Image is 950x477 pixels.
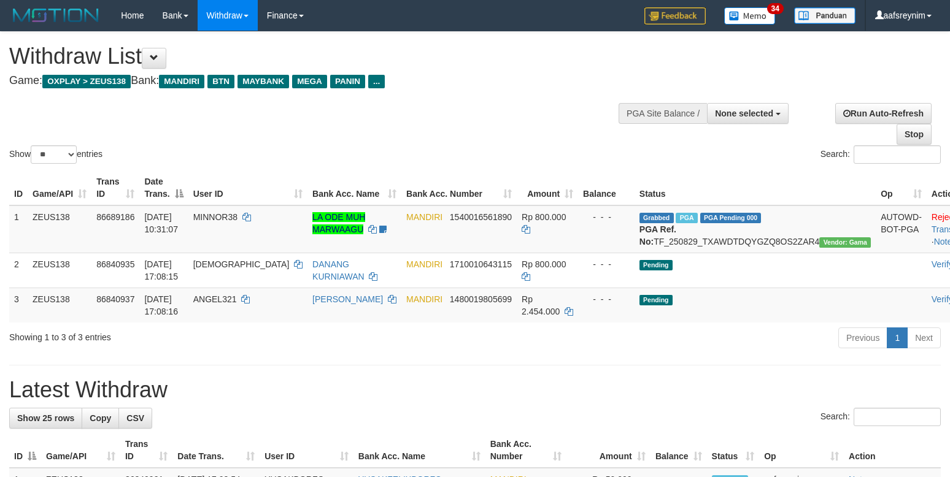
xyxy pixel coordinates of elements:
span: MINNOR38 [193,212,237,222]
span: 86840935 [96,259,134,269]
select: Showentries [31,145,77,164]
span: 86840937 [96,294,134,304]
span: CSV [126,413,144,423]
th: Action [844,433,941,468]
th: Bank Acc. Name: activate to sort column ascending [353,433,485,468]
img: Button%20Memo.svg [724,7,776,25]
span: Copy [90,413,111,423]
a: Next [907,327,941,348]
span: ANGEL321 [193,294,237,304]
span: OXPLAY > ZEUS138 [42,75,131,88]
a: Show 25 rows [9,408,82,429]
img: MOTION_logo.png [9,6,102,25]
input: Search: [854,145,941,164]
span: MANDIRI [406,212,442,222]
img: panduan.png [794,7,855,24]
td: AUTOWD-BOT-PGA [876,205,927,253]
span: ... [368,75,385,88]
span: Show 25 rows [17,413,74,423]
span: Marked by aafkaynarin [676,213,697,223]
a: CSV [118,408,152,429]
span: [DEMOGRAPHIC_DATA] [193,259,290,269]
span: Copy 1480019805699 to clipboard [450,294,512,304]
span: [DATE] 10:31:07 [144,212,178,234]
h1: Withdraw List [9,44,621,69]
a: 1 [887,327,908,348]
th: Game/API: activate to sort column ascending [41,433,120,468]
th: Bank Acc. Number: activate to sort column ascending [485,433,567,468]
th: User ID: activate to sort column ascending [188,170,307,205]
span: MANDIRI [406,259,442,269]
th: ID: activate to sort column descending [9,433,41,468]
th: Op: activate to sort column ascending [876,170,927,205]
th: Trans ID: activate to sort column ascending [120,433,172,468]
td: 1 [9,205,28,253]
label: Show entries [9,145,102,164]
td: TF_250829_TXAWDTDQYGZQ8OS2ZAR4 [635,205,876,253]
label: Search: [821,408,941,426]
span: [DATE] 17:08:16 [144,294,178,316]
th: Trans ID: activate to sort column ascending [91,170,139,205]
td: ZEUS138 [28,288,91,322]
th: Bank Acc. Number: activate to sort column ascending [401,170,517,205]
label: Search: [821,145,941,164]
th: Date Trans.: activate to sort column ascending [172,433,260,468]
a: DANANG KURNIAWAN [312,259,365,281]
td: 2 [9,253,28,288]
span: MANDIRI [406,294,442,304]
th: Game/API: activate to sort column ascending [28,170,91,205]
span: Copy 1540016561890 to clipboard [450,212,512,222]
span: MEGA [292,75,327,88]
span: MAYBANK [237,75,289,88]
th: User ID: activate to sort column ascending [260,433,353,468]
td: 3 [9,288,28,322]
th: Status: activate to sort column ascending [707,433,760,468]
a: Previous [838,327,887,348]
img: Feedback.jpg [644,7,706,25]
th: Balance [578,170,635,205]
input: Search: [854,408,941,426]
div: - - - [583,293,630,305]
span: Rp 2.454.000 [522,294,560,316]
span: Rp 800.000 [522,259,566,269]
th: Status [635,170,876,205]
a: LA ODE MUH MARWAAGU [312,212,365,234]
span: 86689186 [96,212,134,222]
div: Showing 1 to 3 of 3 entries [9,326,387,343]
a: Run Auto-Refresh [835,103,932,124]
span: MANDIRI [159,75,204,88]
th: Bank Acc. Name: activate to sort column ascending [307,170,401,205]
b: PGA Ref. No: [639,224,676,246]
span: Vendor URL: https://trx31.1velocity.biz [819,237,871,248]
div: - - - [583,211,630,223]
span: Rp 800.000 [522,212,566,222]
a: Stop [897,124,932,145]
span: Grabbed [639,213,674,223]
a: Copy [82,408,119,429]
th: ID [9,170,28,205]
span: Pending [639,260,673,270]
div: PGA Site Balance / [619,103,707,124]
span: None selected [715,109,773,118]
td: ZEUS138 [28,205,91,253]
th: Amount: activate to sort column ascending [566,433,650,468]
th: Amount: activate to sort column ascending [517,170,578,205]
h4: Game: Bank: [9,75,621,87]
a: [PERSON_NAME] [312,294,383,304]
h1: Latest Withdraw [9,378,941,402]
span: BTN [207,75,234,88]
span: Pending [639,295,673,305]
th: Date Trans.: activate to sort column descending [139,170,188,205]
div: - - - [583,258,630,270]
span: PANIN [330,75,365,88]
th: Op: activate to sort column ascending [759,433,844,468]
th: Balance: activate to sort column ascending [651,433,707,468]
button: None selected [707,103,789,124]
td: ZEUS138 [28,253,91,288]
span: 34 [767,3,784,14]
span: PGA Pending [700,213,762,223]
span: [DATE] 17:08:15 [144,259,178,281]
span: Copy 1710010643115 to clipboard [450,259,512,269]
